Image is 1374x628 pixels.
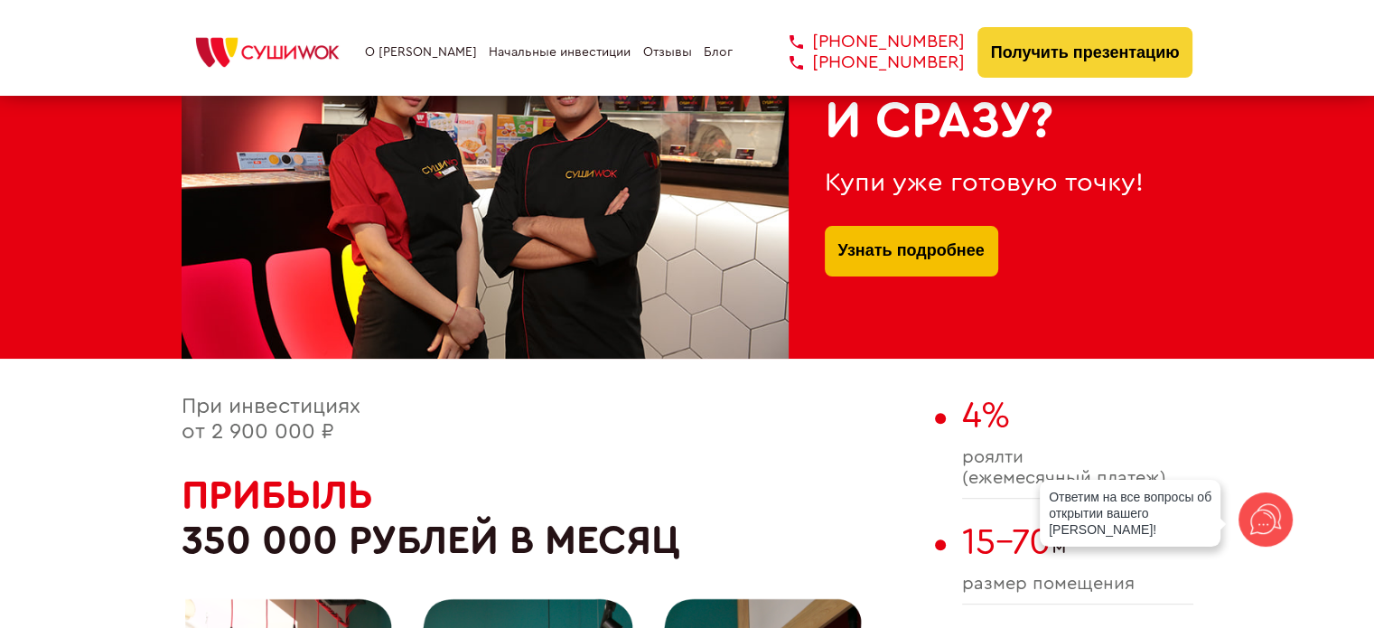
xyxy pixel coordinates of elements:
[365,45,477,60] a: О [PERSON_NAME]
[838,226,985,277] a: Узнать подробнее
[182,33,353,72] img: СУШИWOK
[977,27,1193,78] button: Получить презентацию
[962,574,1193,595] span: размер помещения
[962,521,1193,563] span: м²
[825,168,1157,198] div: Купи уже готовую точку!
[962,398,1010,434] span: 4%
[704,45,733,60] a: Блог
[962,447,1193,489] span: роялти (ежемесячный платеж)
[182,475,373,515] span: Прибыль
[489,45,631,60] a: Начальные инвестиции
[962,524,1052,560] span: 15-70
[762,52,965,73] a: [PHONE_NUMBER]
[182,396,360,443] span: При инвестициях от 2 900 000 ₽
[825,226,998,277] button: Узнать подробнее
[182,473,926,564] h2: 350 000 рублей в месяц
[762,32,965,52] a: [PHONE_NUMBER]
[643,45,692,60] a: Отзывы
[1040,480,1220,547] div: Ответим на все вопросы об открытии вашего [PERSON_NAME]!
